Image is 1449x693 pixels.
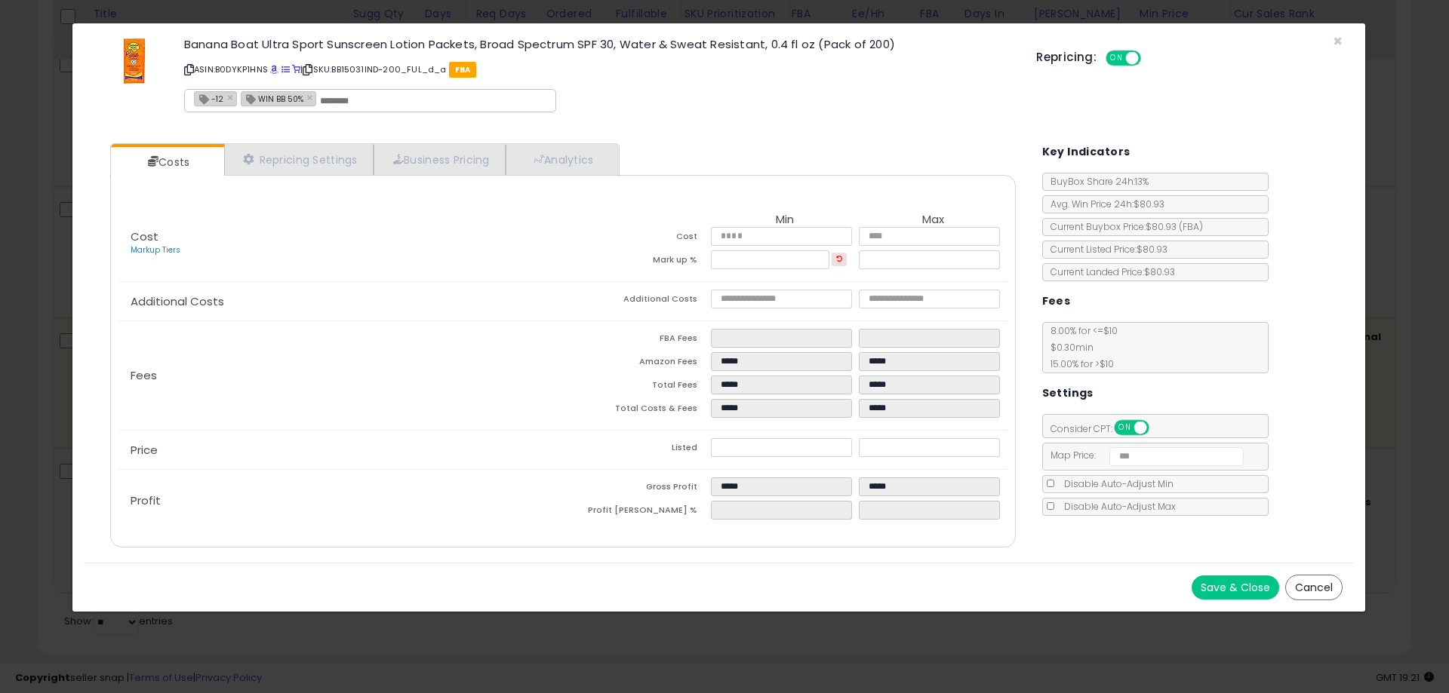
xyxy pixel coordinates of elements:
[1043,449,1244,461] span: Map Price:
[118,296,563,308] p: Additional Costs
[449,62,477,78] span: FBA
[563,501,711,524] td: Profit [PERSON_NAME] %
[1043,243,1168,256] span: Current Listed Price: $80.93
[563,399,711,422] td: Total Costs & Fees
[1043,341,1094,354] span: $0.30 min
[1146,220,1203,233] span: $80.93
[1057,477,1174,490] span: Disable Auto-Adjust Min
[563,376,711,399] td: Total Fees
[506,144,617,175] a: Analytics
[563,477,711,501] td: Gross Profit
[1042,292,1071,311] h5: Fees
[184,57,1014,81] p: ASIN: B0DYKP1HNS | SKU: BB15031IND-200_FUL_d_a
[563,352,711,376] td: Amazon Fees
[292,63,300,75] a: Your listing only
[111,147,223,177] a: Costs
[1043,175,1149,188] span: BuyBox Share 24h: 13%
[1043,265,1175,278] span: Current Landed Price: $80.93
[1042,384,1094,403] h5: Settings
[563,250,711,274] td: Mark up %
[1146,422,1171,434] span: OFF
[563,329,711,352] td: FBA Fees
[1333,30,1343,52] span: ×
[374,144,506,175] a: Business Pricing
[1057,500,1176,513] span: Disable Auto-Adjust Max
[1043,198,1164,210] span: Avg. Win Price 24h: $80.93
[307,90,316,104] a: ×
[563,227,711,250] td: Cost
[195,92,223,105] span: -12
[1139,52,1163,65] span: OFF
[1043,357,1114,370] span: 15.00 % for > $10
[1043,220,1203,233] span: Current Buybox Price:
[270,63,278,75] a: BuyBox page
[118,444,563,456] p: Price
[1043,324,1118,370] span: 8.00 % for <= $10
[184,38,1014,50] h3: Banana Boat Ultra Sport Sunscreen Lotion Packets, Broad Spectrum SPF 30, Water & Sweat Resistant,...
[1115,422,1134,434] span: ON
[1179,220,1203,233] span: ( FBA )
[131,244,180,256] a: Markup Tiers
[227,90,236,104] a: ×
[281,63,290,75] a: All offer listings
[563,290,711,313] td: Additional Costs
[224,144,374,175] a: Repricing Settings
[118,231,563,256] p: Cost
[1192,575,1279,599] button: Save & Close
[1285,575,1343,600] button: Cancel
[711,213,859,227] th: Min
[241,92,303,105] span: WIN BB 50%
[1036,51,1097,63] h5: Repricing:
[1043,422,1169,435] span: Consider CPT:
[118,369,563,382] p: Fees
[859,213,1007,227] th: Max
[1107,52,1126,65] span: ON
[112,38,157,84] img: 41YkfcFMiTL._SL60_.jpg
[1042,143,1131,161] h5: Key Indicators
[563,438,711,461] td: Listed
[118,495,563,507] p: Profit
